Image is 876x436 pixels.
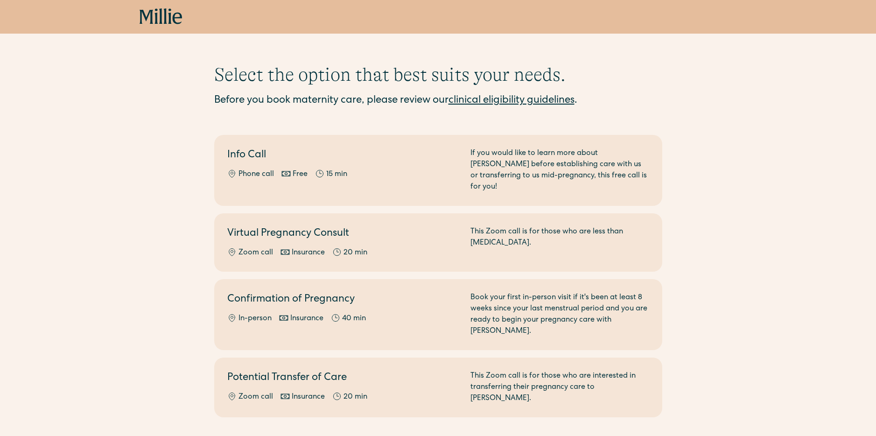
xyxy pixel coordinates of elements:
div: Zoom call [238,247,273,259]
h2: Virtual Pregnancy Consult [227,226,459,242]
a: Confirmation of PregnancyIn-personInsurance40 minBook your first in-person visit if it's been at ... [214,279,662,350]
div: Insurance [292,392,325,403]
div: This Zoom call is for those who are interested in transferring their pregnancy care to [PERSON_NA... [470,371,649,404]
a: clinical eligibility guidelines [449,96,575,106]
div: In-person [238,313,272,324]
div: Insurance [292,247,325,259]
div: This Zoom call is for those who are less than [MEDICAL_DATA]. [470,226,649,259]
div: If you would like to learn more about [PERSON_NAME] before establishing care with us or transferr... [470,148,649,193]
div: 20 min [343,247,367,259]
div: Zoom call [238,392,273,403]
div: 40 min [342,313,366,324]
div: 15 min [326,169,347,180]
div: Insurance [290,313,323,324]
div: 20 min [343,392,367,403]
a: Virtual Pregnancy ConsultZoom callInsurance20 minThis Zoom call is for those who are less than [M... [214,213,662,272]
a: Info CallPhone callFree15 minIf you would like to learn more about [PERSON_NAME] before establish... [214,135,662,206]
h1: Select the option that best suits your needs. [214,63,662,86]
div: Before you book maternity care, please review our . [214,93,662,109]
h2: Confirmation of Pregnancy [227,292,459,308]
div: Free [293,169,308,180]
a: Potential Transfer of CareZoom callInsurance20 minThis Zoom call is for those who are interested ... [214,358,662,417]
div: Book your first in-person visit if it's been at least 8 weeks since your last menstrual period an... [470,292,649,337]
div: Phone call [238,169,274,180]
h2: Info Call [227,148,459,163]
h2: Potential Transfer of Care [227,371,459,386]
